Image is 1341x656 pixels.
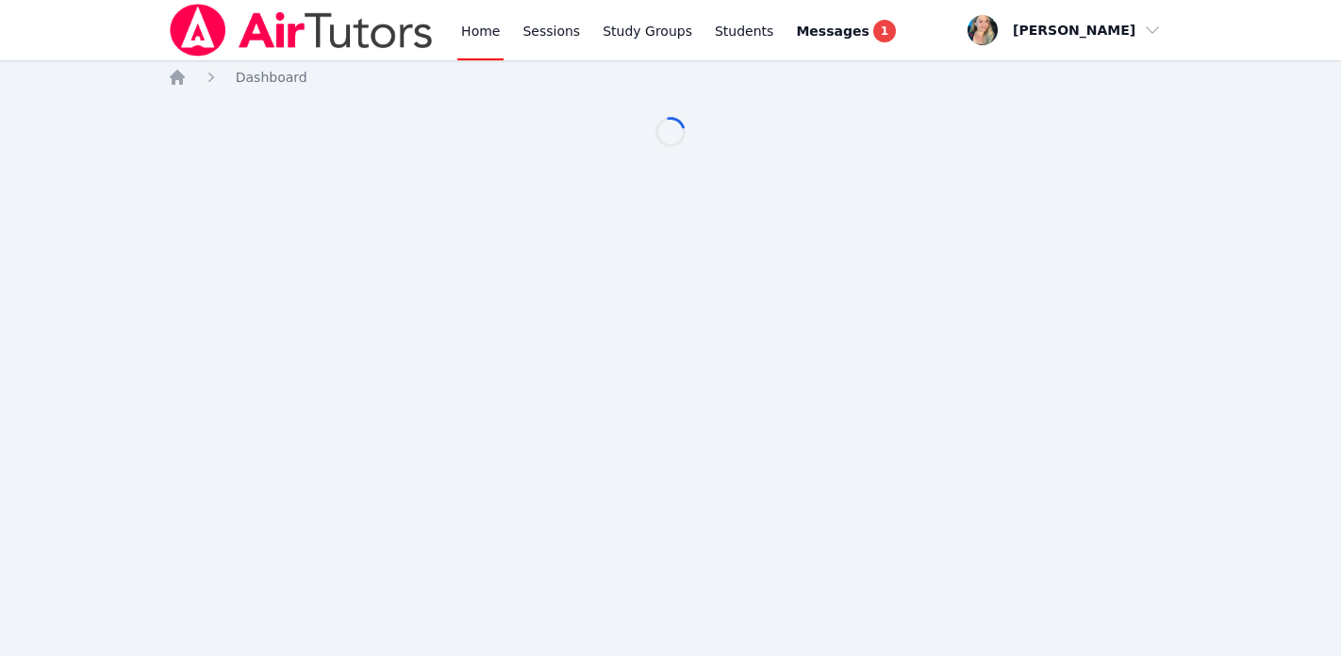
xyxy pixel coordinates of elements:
[796,22,869,41] span: Messages
[168,68,1174,87] nav: Breadcrumb
[236,68,307,87] a: Dashboard
[168,4,435,57] img: Air Tutors
[236,70,307,85] span: Dashboard
[873,20,896,42] span: 1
